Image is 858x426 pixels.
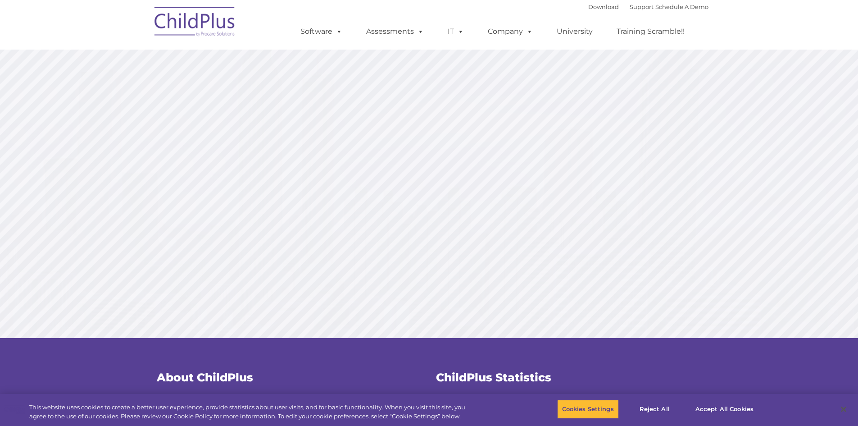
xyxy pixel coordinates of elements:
[655,3,708,10] a: Schedule A Demo
[608,23,694,41] a: Training Scramble!!
[690,400,758,419] button: Accept All Cookies
[630,3,654,10] a: Support
[157,371,253,384] span: About ChildPlus
[626,400,683,419] button: Reject All
[439,23,473,41] a: IT
[479,23,542,41] a: Company
[436,371,551,384] span: ChildPlus Statistics
[357,23,433,41] a: Assessments
[834,399,853,419] button: Close
[557,400,619,419] button: Cookies Settings
[588,3,708,10] font: |
[588,3,619,10] a: Download
[291,23,351,41] a: Software
[548,23,602,41] a: University
[583,243,726,280] a: Learn More
[29,403,472,421] div: This website uses cookies to create a better user experience, provide statistics about user visit...
[150,0,240,46] img: ChildPlus by Procare Solutions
